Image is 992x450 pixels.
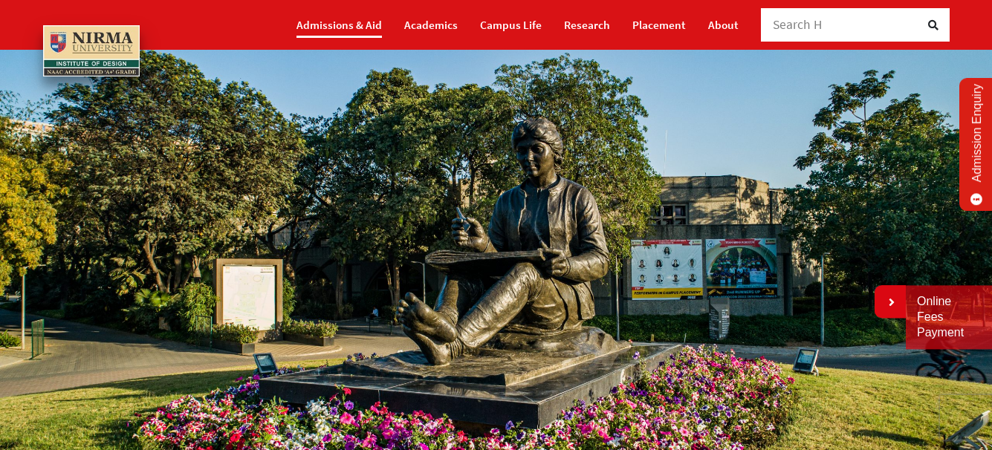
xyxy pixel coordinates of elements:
[632,12,686,38] a: Placement
[773,16,823,33] span: Search H
[708,12,739,38] a: About
[404,12,458,38] a: Academics
[917,294,981,340] a: Online Fees Payment
[480,12,542,38] a: Campus Life
[296,12,382,38] a: Admissions & Aid
[564,12,610,38] a: Research
[43,25,140,76] img: main_logo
